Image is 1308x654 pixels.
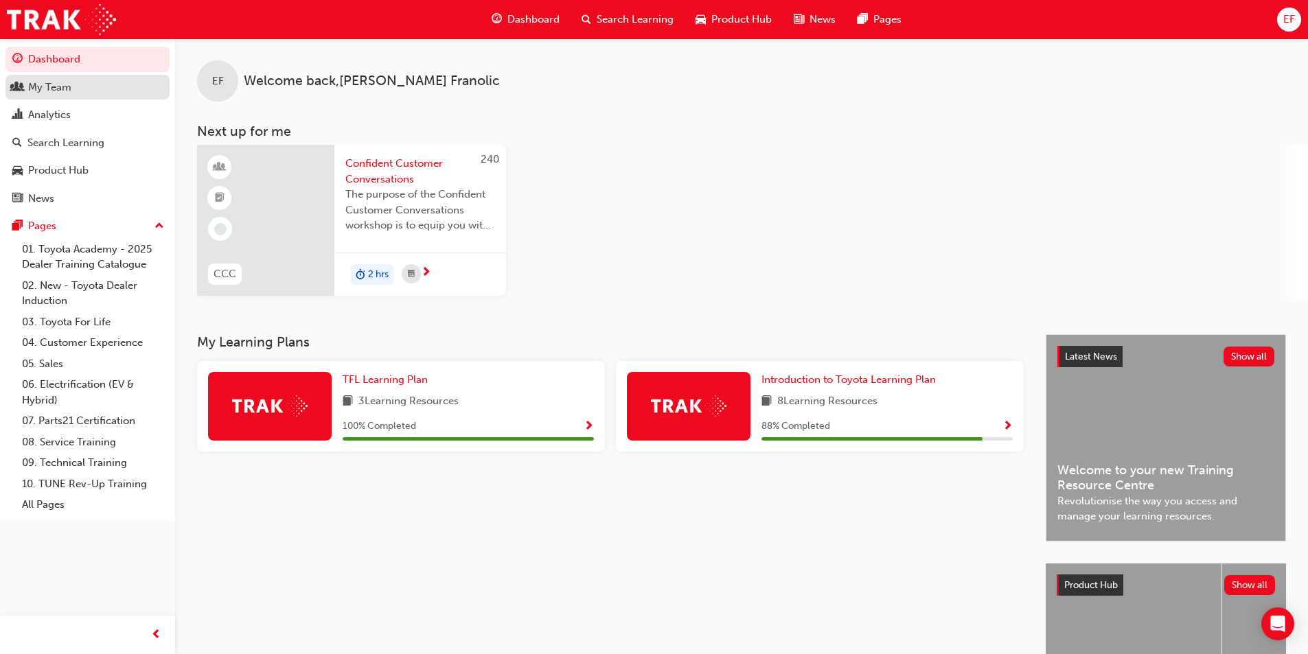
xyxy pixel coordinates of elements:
h3: My Learning Plans [197,334,1024,350]
span: book-icon [343,393,353,410]
div: My Team [28,80,71,95]
span: Show Progress [1002,421,1013,433]
button: DashboardMy TeamAnalyticsSearch LearningProduct HubNews [5,44,170,213]
a: All Pages [16,494,170,515]
div: Analytics [28,107,71,123]
a: Introduction to Toyota Learning Plan [761,372,941,388]
span: Introduction to Toyota Learning Plan [761,373,936,386]
span: learningResourceType_INSTRUCTOR_LED-icon [215,159,225,176]
a: 240CCCConfident Customer ConversationsThe purpose of the Confident Customer Conversations worksho... [197,145,506,296]
span: pages-icon [858,11,868,28]
a: News [5,186,170,211]
button: Show Progress [1002,418,1013,435]
span: search-icon [582,11,591,28]
img: Trak [651,395,726,417]
span: 2 hrs [368,267,389,283]
span: up-icon [154,218,164,235]
span: 240 [481,153,499,165]
span: 8 Learning Resources [777,393,877,410]
span: 100 % Completed [343,419,416,434]
a: 03. Toyota For Life [16,312,170,333]
span: Product Hub [1064,579,1118,591]
a: 08. Service Training [16,432,170,453]
span: calendar-icon [408,266,415,283]
a: Dashboard [5,47,170,72]
button: EF [1277,8,1301,32]
a: My Team [5,75,170,100]
a: Search Learning [5,130,170,156]
span: pages-icon [12,220,23,233]
a: TFL Learning Plan [343,372,433,388]
a: 07. Parts21 Certification [16,410,170,432]
button: Show all [1224,347,1275,366]
a: 05. Sales [16,353,170,375]
a: 04. Customer Experience [16,332,170,353]
span: The purpose of the Confident Customer Conversations workshop is to equip you with tools to commun... [345,187,495,233]
button: Pages [5,213,170,239]
span: CCC [214,266,236,282]
a: search-iconSearch Learning [571,5,685,34]
span: Product Hub [711,12,772,27]
span: Dashboard [507,12,560,27]
span: EF [212,73,224,89]
h3: Next up for me [175,124,1308,139]
span: car-icon [12,165,23,177]
span: Pages [873,12,902,27]
div: News [28,191,54,207]
span: guage-icon [492,11,502,28]
span: booktick-icon [215,189,225,207]
span: Welcome back , [PERSON_NAME] Franolic [244,73,500,89]
span: Show Progress [584,421,594,433]
a: guage-iconDashboard [481,5,571,34]
span: people-icon [12,82,23,94]
a: pages-iconPages [847,5,913,34]
span: guage-icon [12,54,23,66]
a: 01. Toyota Academy - 2025 Dealer Training Catalogue [16,239,170,275]
span: next-icon [421,267,431,279]
span: book-icon [761,393,772,410]
span: Latest News [1065,351,1117,362]
span: news-icon [794,11,804,28]
span: Welcome to your new Training Resource Centre [1057,463,1274,493]
a: 10. TUNE Rev-Up Training [16,474,170,495]
span: 88 % Completed [761,419,830,434]
a: Latest NewsShow allWelcome to your new Training Resource CentreRevolutionise the way you access a... [1046,334,1286,541]
span: TFL Learning Plan [343,373,428,386]
a: 06. Electrification (EV & Hybrid) [16,374,170,410]
a: 09. Technical Training [16,452,170,474]
a: Product HubShow all [1057,574,1275,596]
span: prev-icon [151,627,161,644]
button: Show all [1224,575,1276,595]
a: Product Hub [5,158,170,183]
a: Latest NewsShow all [1057,346,1274,368]
span: search-icon [12,137,22,150]
span: Revolutionise the way you access and manage your learning resources. [1057,493,1274,524]
span: chart-icon [12,109,23,121]
img: Trak [7,4,116,35]
a: car-iconProduct Hub [685,5,783,34]
a: news-iconNews [783,5,847,34]
div: Open Intercom Messenger [1261,607,1294,640]
span: duration-icon [356,266,365,283]
div: Search Learning [27,135,104,151]
a: Analytics [5,102,170,128]
span: news-icon [12,193,23,205]
button: Show Progress [584,418,594,435]
div: Product Hub [28,163,89,178]
span: learningRecordVerb_NONE-icon [214,223,227,235]
img: Trak [232,395,308,417]
span: Confident Customer Conversations [345,156,495,187]
span: EF [1283,12,1295,27]
span: News [810,12,836,27]
a: 02. New - Toyota Dealer Induction [16,275,170,312]
span: Search Learning [597,12,674,27]
div: Pages [28,218,56,234]
span: 3 Learning Resources [358,393,459,410]
span: car-icon [696,11,706,28]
